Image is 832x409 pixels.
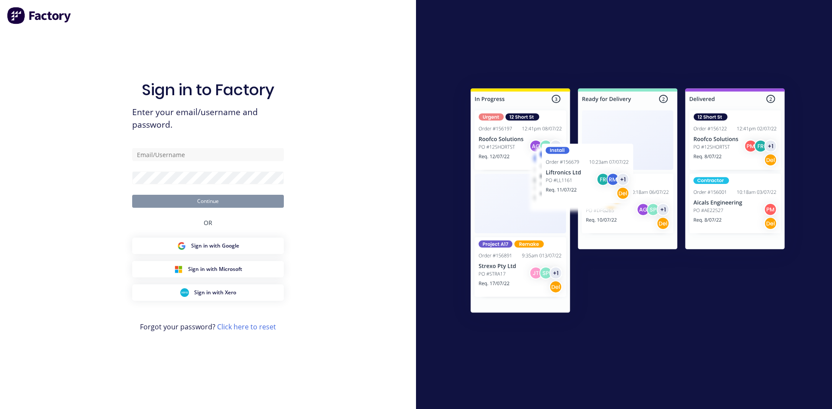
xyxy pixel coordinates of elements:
img: Xero Sign in [180,288,189,297]
button: Google Sign inSign in with Google [132,238,284,254]
span: Sign in with Microsoft [188,265,242,273]
span: Sign in with Xero [194,289,236,296]
h1: Sign in to Factory [142,81,274,99]
img: Microsoft Sign in [174,265,183,274]
img: Google Sign in [177,242,186,250]
span: Enter your email/username and password. [132,106,284,131]
span: Forgot your password? [140,322,276,332]
span: Sign in with Google [191,242,239,250]
button: Xero Sign inSign in with Xero [132,284,284,301]
a: Click here to reset [217,322,276,332]
button: Continue [132,195,284,208]
div: OR [204,208,212,238]
input: Email/Username [132,148,284,161]
button: Microsoft Sign inSign in with Microsoft [132,261,284,277]
img: Sign in [452,71,804,333]
img: Factory [7,7,72,24]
